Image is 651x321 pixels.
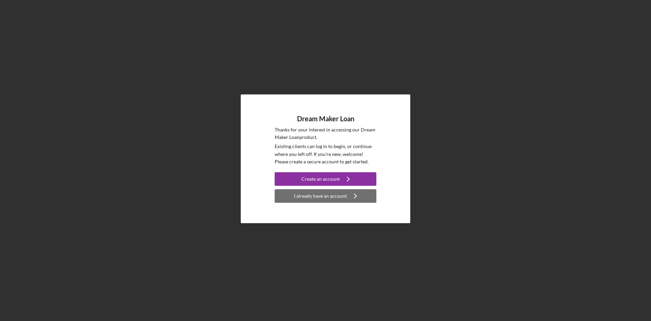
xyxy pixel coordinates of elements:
[275,189,376,203] button: I already have an account
[301,172,340,186] div: Create an account
[275,172,376,188] a: Create an account
[275,172,376,186] button: Create an account
[275,126,376,141] p: Thanks for your interest in accessing our Dream Maker Loan product.
[297,115,354,123] h4: Dream Maker Loan
[275,143,376,165] p: Existing clients can log in to begin, or continue where you left off. If you're new, welcome! Ple...
[294,189,347,203] div: I already have an account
